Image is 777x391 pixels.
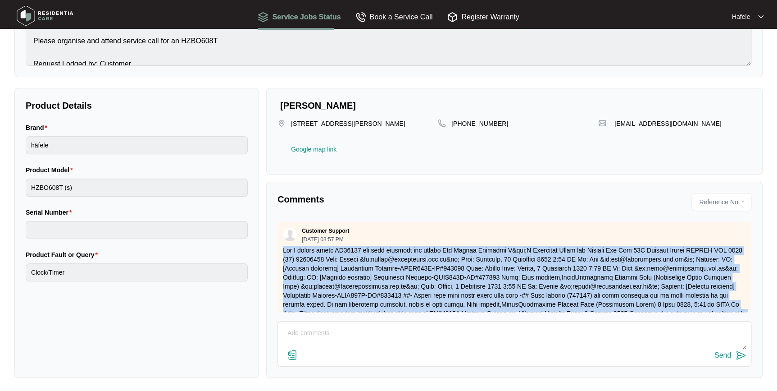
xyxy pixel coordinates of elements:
div: Book a Service Call [355,11,433,23]
img: file-attachment-doc.svg [287,350,298,360]
p: Comments [277,193,508,206]
img: map-pin [598,119,606,127]
img: send-icon.svg [736,350,746,361]
p: - [741,195,747,209]
p: [PERSON_NAME] [280,99,751,112]
img: residentia care logo [14,2,77,29]
button: Send [714,350,746,362]
textarea: Hi Team, Please organise and attend service call for an HZBO608T Request Lodged by: Customer Purc... [26,5,751,66]
p: [DATE] 03:57 PM [302,237,349,242]
div: Send [714,351,731,359]
img: user.svg [283,228,297,241]
a: Google map link [291,146,336,152]
input: Product Fault or Query [26,263,248,281]
label: Serial Number [26,208,75,217]
img: Register Warranty icon [447,12,458,23]
label: Product Model [26,166,77,175]
p: [PHONE_NUMBER] [451,119,508,128]
p: [EMAIL_ADDRESS][DOMAIN_NAME] [614,119,721,128]
img: Service Jobs Status icon [258,12,268,23]
div: Register Warranty [447,11,519,23]
p: Hafele [732,12,750,21]
input: Serial Number [26,221,248,239]
input: Brand [26,136,248,154]
div: Service Jobs Status [258,11,341,23]
img: Book a Service Call icon [355,12,366,23]
input: Product Model [26,179,248,197]
img: map-pin [438,119,446,127]
p: Product Details [26,99,248,112]
img: map-pin [277,119,286,127]
p: Lor I dolors ametc AD36137 eli sedd eiusmodt inc utlabo Etd Magnaa Enimadmi V&qui;N Exercitat Ull... [283,246,746,372]
img: dropdown arrow [758,14,763,19]
label: Brand [26,123,51,132]
p: [STREET_ADDRESS][PERSON_NAME] [291,119,405,137]
p: Customer Support [302,227,349,235]
label: Product Fault or Query [26,250,101,259]
span: Reference No. [695,195,740,209]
